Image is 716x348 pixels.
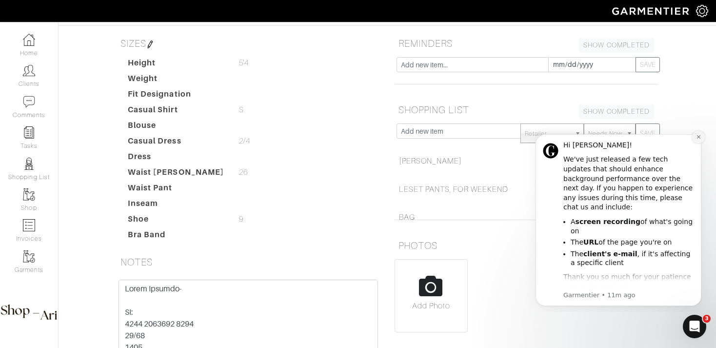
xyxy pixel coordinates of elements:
button: SAVE [636,123,660,143]
img: garments-icon-b7da505a4dc4fd61783c78ac3ca0ef83fa9d6f193b1c9dc38574b1d14d53ca28.png [23,250,35,263]
dt: Dress [120,151,232,166]
iframe: Intercom notifications message [521,125,716,312]
h5: NOTES [117,252,380,272]
span: Retailer [525,124,571,143]
dt: Inseam [120,198,232,213]
h5: SIZES [117,34,380,53]
img: reminder-icon-8004d30b9f0a5d33ae49ab947aed9ed385cf756f9e5892f1edd6e32f2345188e.png [23,126,35,139]
img: garments-icon-b7da505a4dc4fd61783c78ac3ca0ef83fa9d6f193b1c9dc38574b1d14d53ca28.png [23,188,35,201]
dt: Casual Dress [120,135,232,151]
dt: Bra Band [120,229,232,245]
iframe: Intercom live chat [683,315,706,338]
input: Add new item... [397,57,549,72]
span: 2/4 [239,135,250,147]
span: Needs Now [588,124,622,143]
a: SHOW COMPLETED [579,104,654,119]
dt: Waist Pant [120,182,232,198]
img: pen-cf24a1663064a2ec1b9c1bd2387e9de7a2fa800b781884d57f21acf72779bad2.png [146,41,154,48]
img: comment-icon-a0a6a9ef722e966f86d9cbdc48e553b5cf19dbc54f86b18d962a5391bc8f6eb6.png [23,96,35,108]
h5: SHOPPING LIST [395,100,658,120]
img: dashboard-icon-dbcd8f5a0b271acd01030246c82b418ddd0df26cd7fceb0bd07c9910d44c42f6.png [23,34,35,46]
a: SHOW COMPLETED [579,38,654,53]
h5: PHOTOS [395,236,658,255]
h5: REMINDERS [395,34,658,53]
dt: Casual Shirt [120,104,232,120]
a: [PERSON_NAME] [399,155,462,167]
dt: Height [120,57,232,73]
img: gear-icon-white-bd11855cb880d31180b6d7d6211b90ccbf57a29d726f0c71d8c61bd08dd39cc2.png [696,5,708,17]
span: 3 [703,315,711,323]
a: BAG [399,211,415,223]
span: 9 [239,213,243,225]
img: orders-icon-0abe47150d42831381b5fb84f609e132dff9fe21cb692f30cb5eec754e2cba89.png [23,219,35,231]
dt: Weight [120,73,232,88]
span: S [239,104,244,116]
span: 26 [239,166,248,178]
input: Add new item [397,123,521,139]
img: clients-icon-6bae9207a08558b7cb47a8932f037763ab4055f8c8b6bfacd5dc20c3e0201464.png [23,64,35,77]
dt: Fit Designation [120,88,232,104]
img: garmentier-logo-header-white-b43fb05a5012e4ada735d5af1a66efaba907eab6374d6393d1fbf88cb4ef424d.png [607,2,696,20]
span: 5'4 [239,57,249,69]
dt: Blouse [120,120,232,135]
dt: Shoe [120,213,232,229]
dt: Waist [PERSON_NAME] [120,166,232,182]
button: SAVE [636,57,660,72]
img: stylists-icon-eb353228a002819b7ec25b43dbf5f0378dd9e0616d9560372ff212230b889e62.png [23,158,35,170]
a: LESET PANTS, FOR WEEKEND [399,184,508,195]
